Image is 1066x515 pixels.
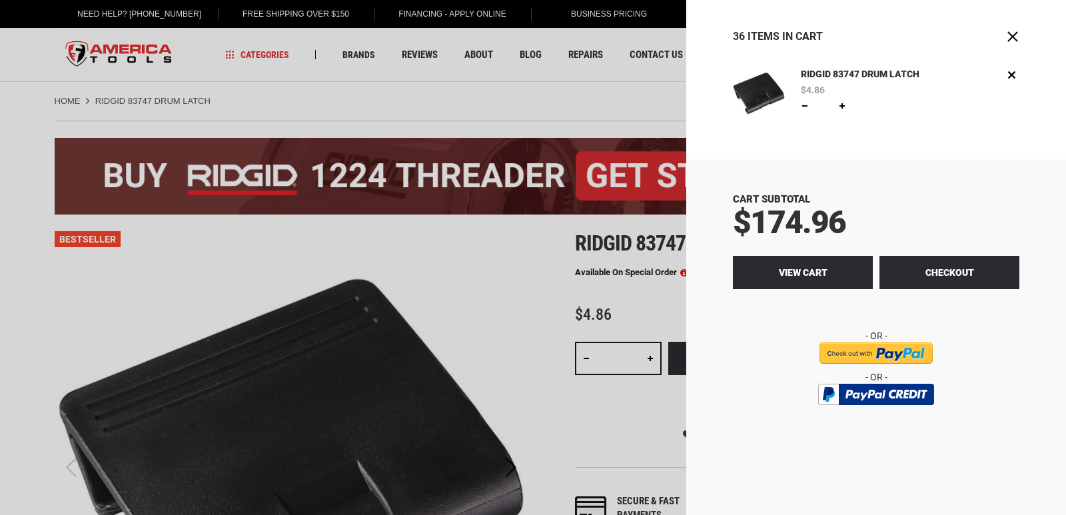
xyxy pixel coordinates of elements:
button: Checkout [879,256,1019,289]
span: View Cart [779,267,827,278]
button: Close [1006,30,1019,43]
a: View Cart [733,256,873,289]
a: RIDGID 83747 DRUM LATCH [798,67,923,82]
span: $174.96 [733,203,845,241]
img: btn_bml_text.png [826,408,926,423]
a: RIDGID 83747 DRUM LATCH [733,67,785,123]
span: 36 [733,30,745,43]
img: RIDGID 83747 DRUM LATCH [733,67,785,119]
span: Cart Subtotal [733,193,810,205]
span: Items in Cart [748,30,823,43]
span: $4.86 [801,85,825,95]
